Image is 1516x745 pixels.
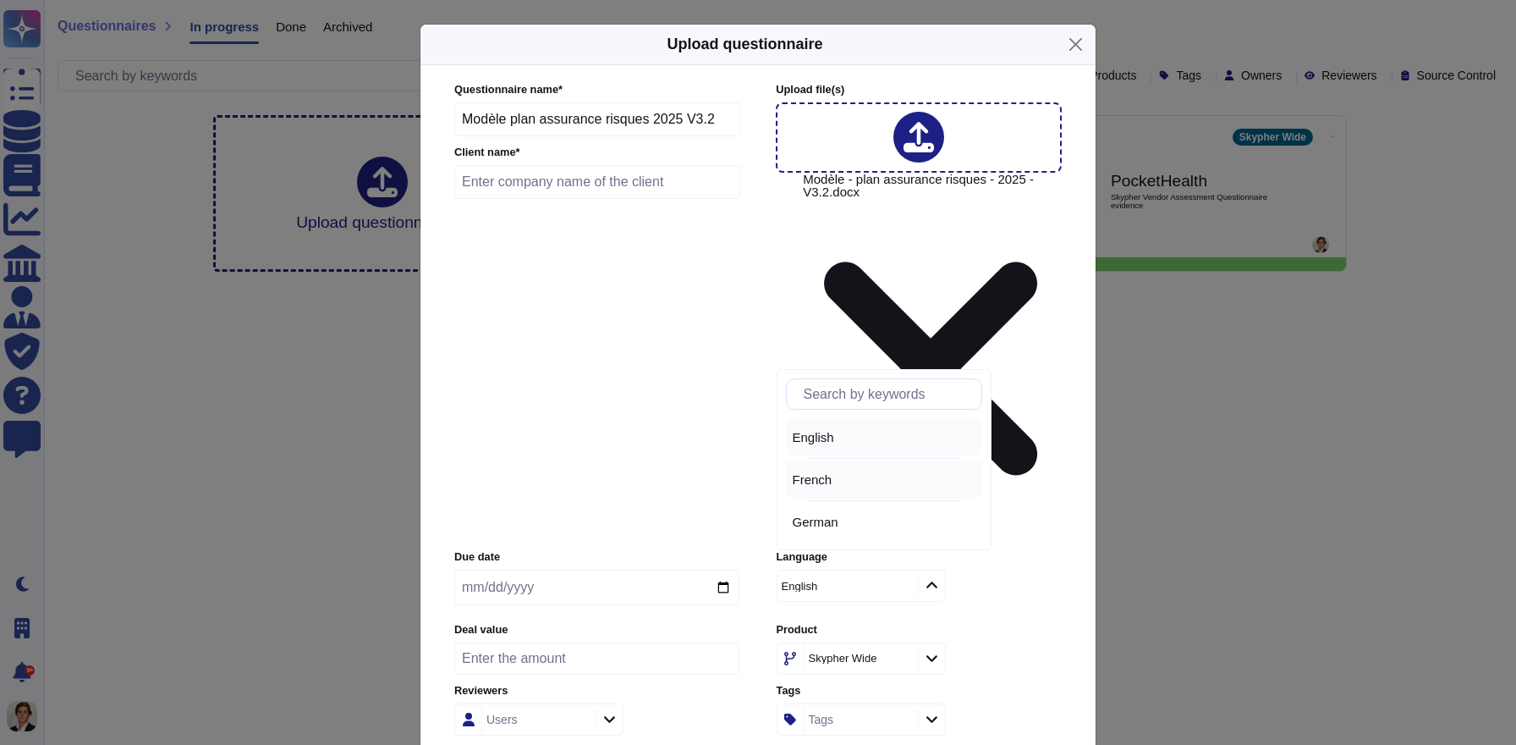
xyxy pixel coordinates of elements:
input: Enter questionnaire name [454,102,740,136]
label: Due date [454,552,739,563]
label: Product [777,625,1062,636]
span: Upload file (s) [776,83,844,96]
span: German [793,515,838,530]
input: Due date [454,570,739,605]
input: Search by keywords [795,379,981,409]
input: Enter company name of the client [454,165,740,199]
label: Client name [454,147,740,158]
div: German [793,515,975,530]
div: English [786,418,982,456]
label: Language [777,552,1062,563]
div: Tags [809,714,834,726]
span: Modèle - plan assurance risques - 2025 - V3.2.docx [803,173,1059,539]
label: Deal value [454,625,739,636]
input: Enter the amount [454,643,739,675]
span: French [793,472,832,488]
div: Skypher Wide [809,653,877,664]
h5: Upload questionnaire [667,33,822,56]
div: German [786,503,982,541]
label: Tags [777,686,1062,697]
label: Questionnaire name [454,85,740,96]
div: English [793,430,975,445]
span: English [793,430,834,445]
div: French [786,461,982,499]
div: French [793,472,975,488]
div: Users [486,714,518,726]
label: Reviewers [454,686,739,697]
div: English [782,581,818,592]
button: Close [1063,31,1089,58]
